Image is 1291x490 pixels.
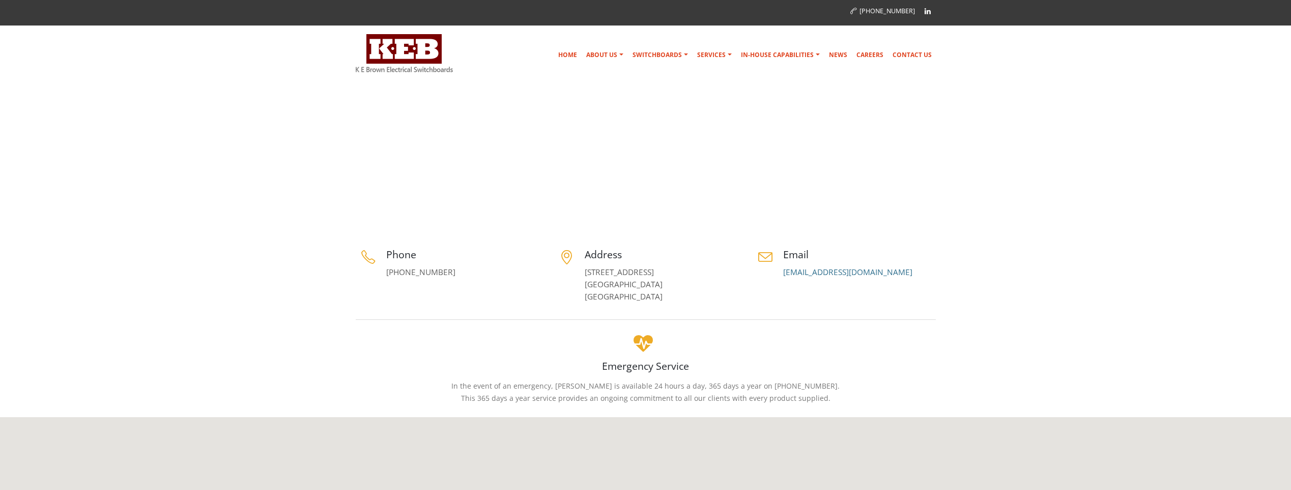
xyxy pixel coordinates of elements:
a: Careers [852,45,887,65]
a: [EMAIL_ADDRESS][DOMAIN_NAME] [783,267,912,278]
h1: Contact Us [356,172,431,201]
a: About Us [582,45,627,65]
img: K E Brown Electrical Switchboards [356,34,453,72]
h4: Emergency Service [356,359,936,373]
h4: Email [783,248,936,261]
a: Home [868,180,886,188]
h4: Address [585,248,737,261]
a: Switchboards [628,45,692,65]
a: Services [693,45,736,65]
li: Contact Us [888,178,933,190]
h4: Phone [386,248,539,261]
a: In-house Capabilities [737,45,824,65]
a: News [825,45,851,65]
a: Home [554,45,581,65]
a: Contact Us [888,45,936,65]
p: In the event of an emergency, [PERSON_NAME] is available 24 hours a day, 365 days a year on [PHON... [356,380,936,404]
a: Linkedin [920,4,935,19]
a: [STREET_ADDRESS][GEOGRAPHIC_DATA][GEOGRAPHIC_DATA] [585,267,663,302]
a: [PHONE_NUMBER] [386,267,455,278]
a: [PHONE_NUMBER] [850,7,915,15]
